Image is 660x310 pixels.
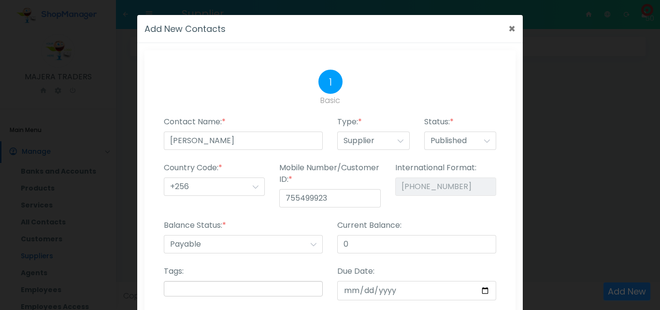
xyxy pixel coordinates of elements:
label: Balance Status: [164,220,226,231]
label: Due Date: [337,266,374,277]
label: Status: [424,116,454,128]
label: Type: [337,116,362,128]
label: International Format: [395,162,476,174]
label: Country Code: [164,162,222,174]
span: 1 [318,70,343,94]
h4: Add New Contacts [144,22,226,35]
label: Mobile Number/Customer ID: [279,162,380,185]
a: 1Basic [154,70,506,106]
label: Current Balance: [337,220,402,231]
label: Tags: [164,266,184,277]
button: × [508,23,516,35]
label: Contact Name: [164,116,226,128]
